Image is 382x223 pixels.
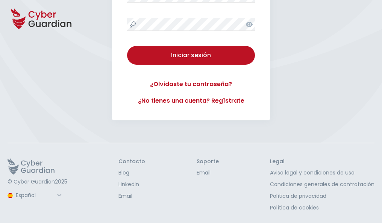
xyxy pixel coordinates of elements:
img: region-logo [8,193,13,198]
a: Email [118,192,145,200]
a: Condiciones generales de contratación [270,181,374,188]
a: Aviso legal y condiciones de uso [270,169,374,177]
a: Política de privacidad [270,192,374,200]
button: Iniciar sesión [127,46,255,65]
a: ¿No tienes una cuenta? Regístrate [127,96,255,105]
a: Email [197,169,219,177]
div: Iniciar sesión [133,51,249,60]
h3: Soporte [197,158,219,165]
h3: Contacto [118,158,145,165]
a: LinkedIn [118,181,145,188]
a: Política de cookies [270,204,374,212]
a: Blog [118,169,145,177]
a: ¿Olvidaste tu contraseña? [127,80,255,89]
p: © Cyber Guardian 2025 [8,179,67,185]
h3: Legal [270,158,374,165]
